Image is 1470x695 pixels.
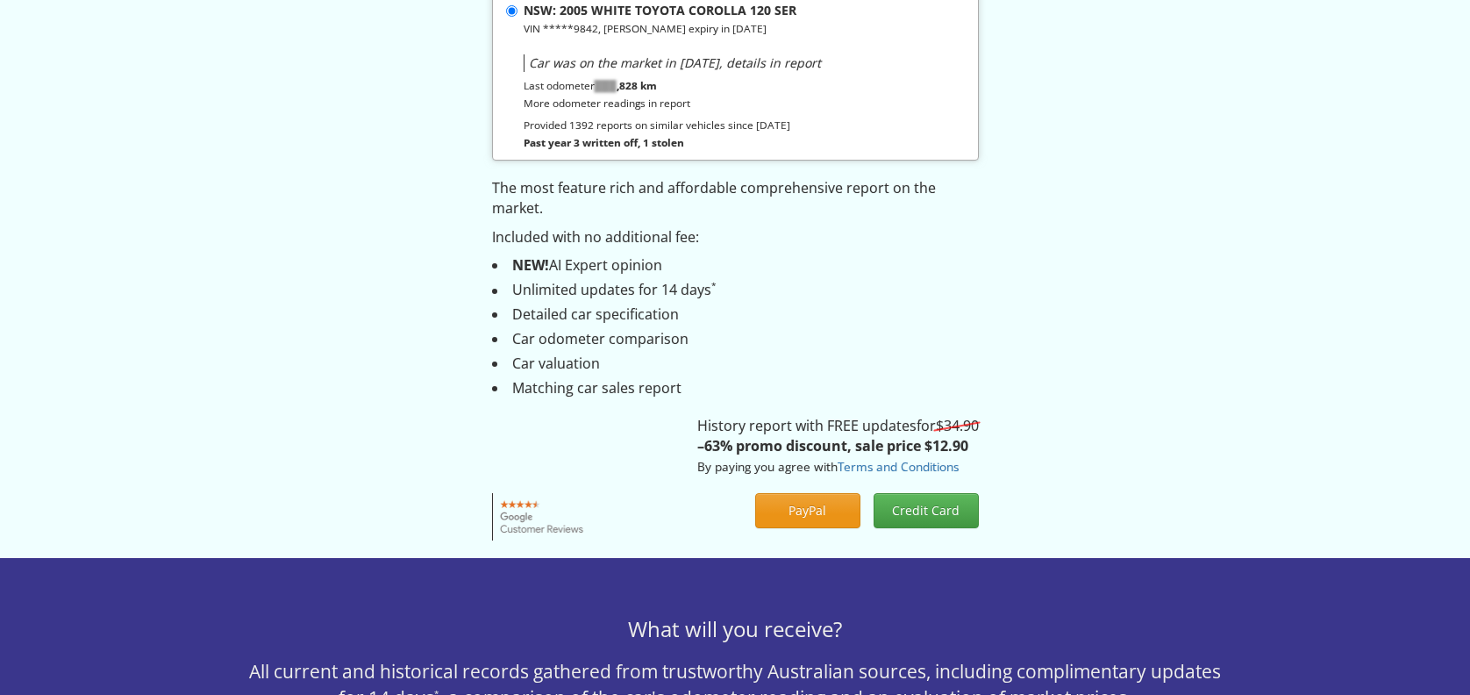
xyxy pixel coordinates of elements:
strong: Past year 3 written off, 1 stolen [524,135,684,149]
li: Detailed car specification [492,305,979,325]
strong: ,828 km [595,78,657,92]
s: $34.90 [936,416,979,435]
button: Credit Card [874,493,979,528]
p: Included with no additional fee: [492,227,979,247]
h3: What will you receive? [235,618,1235,641]
p: History report with FREE updates [697,416,979,476]
span: ███ [595,78,617,92]
button: PayPal [755,493,860,528]
strong: NEW! [512,255,549,275]
small: By paying you agree with [697,458,959,475]
p: The most feature rich and affordable comprehensive report on the market. [492,178,979,219]
li: Car odometer comparison [492,329,979,349]
small: Provided 1392 reports on similar vehicles since [DATE] [524,118,790,132]
input: NSW: 2005 WHITE TOYOTA COROLLA 120 SER VIN *****9842, [PERSON_NAME] expiry in [DATE] Car was on t... [506,5,517,17]
li: Unlimited updates for 14 days [492,280,979,300]
small: Last odometer More odometer readings in report [524,78,690,110]
img: Google customer reviews [492,493,593,541]
a: Terms and Conditions [838,458,959,475]
small: VIN *****9842, [PERSON_NAME] expiry in [DATE] [524,21,767,35]
li: Car valuation [492,354,979,374]
li: Matching car sales report [492,378,979,398]
span: for [917,416,979,435]
li: AI Expert opinion [492,255,979,276]
strong: –63% promo discount, sale price $12.90 [697,436,968,455]
div: Car was on the market in [DATE], details in report [524,54,965,72]
strong: NSW: 2005 WHITE TOYOTA COROLLA 120 SER [524,2,796,18]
